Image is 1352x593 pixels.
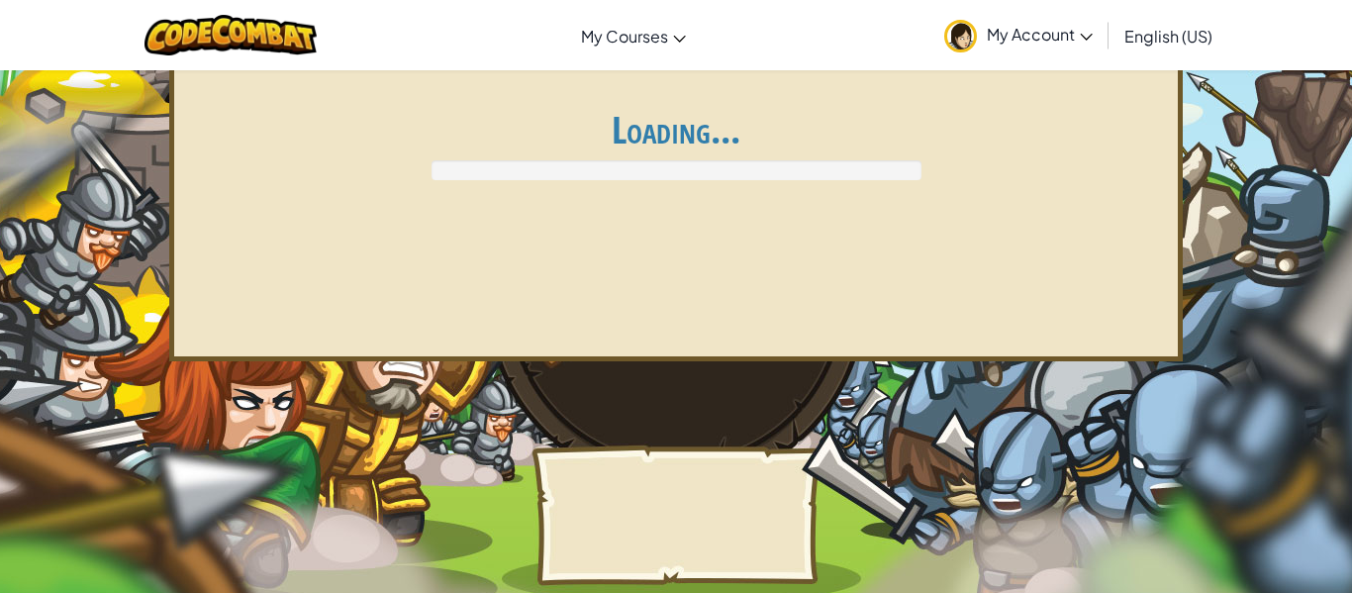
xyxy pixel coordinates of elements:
[1114,9,1222,62] a: English (US)
[1124,26,1212,47] span: English (US)
[581,26,668,47] span: My Courses
[987,24,1093,45] span: My Account
[571,9,696,62] a: My Courses
[944,20,977,52] img: avatar
[145,15,318,55] img: CodeCombat logo
[186,109,1166,150] h1: Loading...
[934,4,1103,66] a: My Account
